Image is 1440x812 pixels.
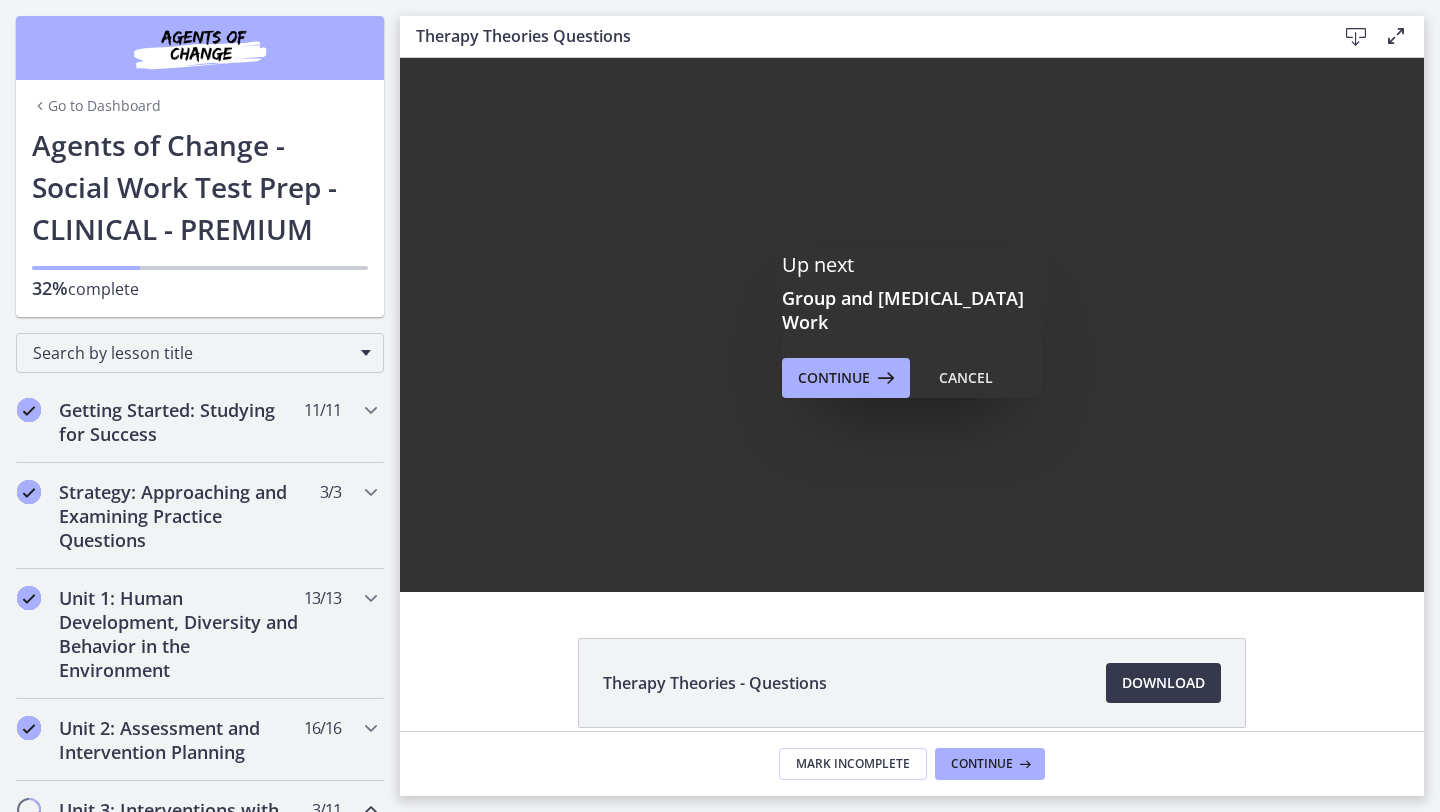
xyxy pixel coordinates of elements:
[59,586,303,682] h2: Unit 1: Human Development, Diversity and Behavior in the Environment
[304,716,341,740] span: 16 / 16
[32,276,68,300] span: 32%
[939,366,993,390] div: Cancel
[33,342,351,364] span: Search by lesson title
[603,671,827,695] span: Therapy Theories - Questions
[923,358,1009,398] button: Cancel
[80,24,320,72] img: Agents of Change
[304,586,341,610] span: 13 / 13
[59,480,303,552] h2: Strategy: Approaching and Examining Practice Questions
[59,398,303,446] h2: Getting Started: Studying for Success
[1122,671,1205,695] span: Download
[17,586,41,610] i: Completed
[935,748,1045,780] button: Continue
[782,358,910,398] button: Continue
[59,716,303,764] h2: Unit 2: Assessment and Intervention Planning
[17,398,41,422] i: Completed
[798,366,870,390] span: Continue
[951,756,1013,772] span: Continue
[17,716,41,740] i: Completed
[32,96,161,116] a: Go to Dashboard
[1106,663,1221,703] a: Download
[796,756,910,772] span: Mark Incomplete
[779,748,927,780] button: Mark Incomplete
[320,480,341,504] span: 3 / 3
[304,398,341,422] span: 11 / 11
[782,286,1042,334] h3: Group and [MEDICAL_DATA] Work
[16,333,384,373] div: Search by lesson title
[32,276,368,301] p: complete
[782,252,1042,278] p: Up next
[32,124,368,250] h1: Agents of Change - Social Work Test Prep - CLINICAL - PREMIUM
[17,480,41,504] i: Completed
[416,24,1304,48] h3: Therapy Theories Questions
